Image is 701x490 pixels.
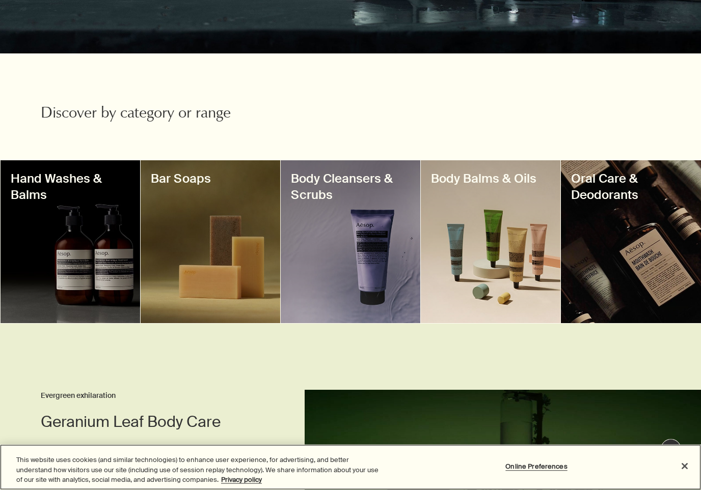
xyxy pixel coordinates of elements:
[661,439,681,459] button: Live Assistance
[561,161,700,324] a: Mouthwash bottlesOral Care & Deodorants
[421,161,560,324] a: Four body balm tubesBody Balms & Oils
[291,171,410,204] h3: Body Cleansers & Scrubs
[281,161,420,324] a: Eleos nourishing body cleanser tubeBody Cleansers & Scrubs
[41,105,247,125] h2: Discover by category or range
[41,390,254,402] h3: Evergreen exhilaration
[151,171,270,187] h3: Bar Soaps
[41,412,254,433] h2: Geranium Leaf Body Care
[141,161,280,324] a: Three bar soaps sitting togetherBar Soaps
[431,171,550,187] h3: Body Balms & Oils
[11,171,130,204] h3: Hand Washes & Balms
[221,475,262,484] a: More information about your privacy, opens in a new tab
[571,171,690,204] h3: Oral Care & Deodorants
[505,456,569,477] button: Online Preferences, Opens the preference center dialog
[673,455,696,477] button: Close
[16,455,386,485] div: This website uses cookies (and similar technologies) to enhance user experience, for advertising,...
[1,161,140,324] a: Hand Wash and Hand Balm bottlesHand Washes & Balms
